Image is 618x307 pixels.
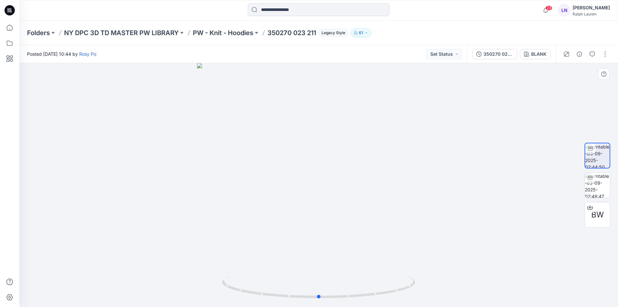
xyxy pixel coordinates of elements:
[27,28,50,37] a: Folders
[351,28,371,37] button: 61
[193,28,253,37] a: PW - Knit - Hoodies
[585,143,610,168] img: turntable-03-09-2025-02:44:50
[64,28,179,37] a: NY DPC 3D TD MASTER PW LIBRARY
[591,209,604,221] span: BW
[573,12,610,16] div: Ralph Lauren
[574,49,585,59] button: Details
[573,4,610,12] div: [PERSON_NAME]
[531,51,547,58] div: BLANK
[545,5,552,11] span: 23
[558,5,570,16] div: LN
[472,49,517,59] button: 350270 023 211
[359,29,363,36] p: 61
[267,28,316,37] p: 350270 023 211
[483,51,513,58] div: 350270 023 211
[316,28,348,37] button: Legacy Style
[27,51,96,57] span: Posted [DATE] 10:44 by
[520,49,551,59] button: BLANK
[319,29,348,37] span: Legacy Style
[585,173,610,198] img: turntable-03-09-2025-02:48:47
[79,51,96,57] a: Rosy Po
